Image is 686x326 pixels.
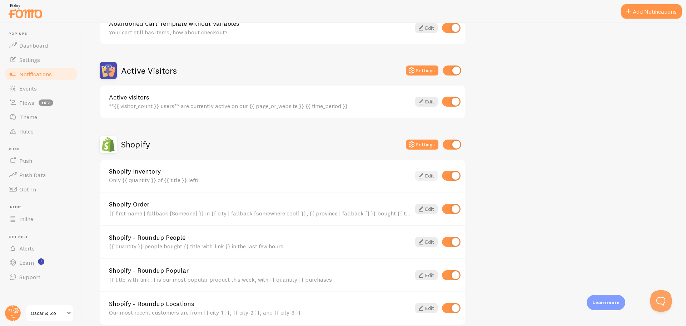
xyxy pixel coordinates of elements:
[4,212,78,226] a: Inline
[415,303,438,313] a: Edit
[109,309,411,316] div: Our most recent customers are from {{ city_1 }}, {{ city_2 }}, and {{ city_3 }}
[100,62,117,79] img: Active Visitors
[415,97,438,107] a: Edit
[587,295,625,310] div: Learn more
[109,267,411,274] a: Shopify - Roundup Popular
[38,258,44,265] svg: <p>Watch New Feature Tutorials!</p>
[4,124,78,138] a: Rules
[109,243,411,249] div: {{ quantity }} people bought {{ title_with_link }} in the last few hours
[415,171,438,181] a: Edit
[109,201,411,208] a: Shopify Order
[19,56,40,63] span: Settings
[9,147,78,152] span: Push
[109,276,411,283] div: {{ title_with_link }} is our most popular product this week, with {{ quantity }} purchases
[415,204,438,214] a: Edit
[4,241,78,256] a: Alerts
[415,23,438,33] a: Edit
[109,301,411,307] a: Shopify - Roundup Locations
[19,128,34,135] span: Rules
[19,42,48,49] span: Dashboard
[4,182,78,196] a: Opt-In
[109,20,411,27] a: Abandoned Cart Template without Variables
[19,70,52,78] span: Notifications
[109,234,411,241] a: Shopify - Roundup People
[9,205,78,210] span: Inline
[406,140,438,150] button: Settings
[4,81,78,96] a: Events
[109,29,411,35] div: Your cart still has items, how about checkout?
[19,186,36,193] span: Opt-In
[19,259,34,266] span: Learn
[415,237,438,247] a: Edit
[9,31,78,36] span: Pop-ups
[8,2,43,20] img: fomo-relay-logo-orange.svg
[121,65,177,76] h2: Active Visitors
[4,256,78,270] a: Learn
[109,94,411,101] a: Active visitors
[4,38,78,53] a: Dashboard
[4,110,78,124] a: Theme
[650,290,672,312] iframe: Help Scout Beacon - Open
[19,171,46,179] span: Push Data
[4,96,78,110] a: Flows beta
[19,113,37,121] span: Theme
[109,177,411,183] div: Only {{ quantity }} of {{ title }} left!
[26,305,74,322] a: Oscar & Zo
[4,168,78,182] a: Push Data
[4,53,78,67] a: Settings
[19,85,37,92] span: Events
[19,273,40,281] span: Support
[592,299,620,306] p: Learn more
[406,65,438,76] button: Settings
[100,136,117,153] img: Shopify
[4,270,78,284] a: Support
[109,210,411,216] div: {{ first_name | fallback [Someone] }} in {{ city | fallback [somewhere cool] }}, {{ province | fa...
[415,270,438,280] a: Edit
[109,168,411,175] a: Shopify Inventory
[4,154,78,168] a: Push
[9,235,78,239] span: Get Help
[19,215,33,223] span: Inline
[19,245,35,252] span: Alerts
[109,103,411,109] div: **{{ visitor_count }} users** are currently active on our {{ page_or_website }} {{ time_period }}
[31,309,65,317] span: Oscar & Zo
[4,67,78,81] a: Notifications
[19,99,34,106] span: Flows
[121,139,150,150] h2: Shopify
[39,99,53,106] span: beta
[19,157,32,164] span: Push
